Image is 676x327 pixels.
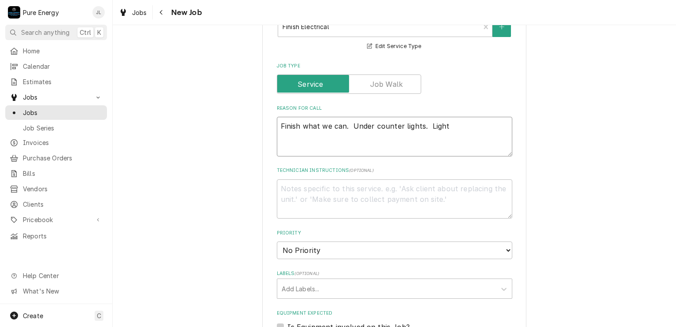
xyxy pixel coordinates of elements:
span: Jobs [132,8,147,17]
span: What's New [23,286,102,296]
a: Go to Help Center [5,268,107,283]
span: Clients [23,200,103,209]
span: Purchase Orders [23,153,103,163]
button: Edit Service Type [366,41,422,52]
button: Create New Service [492,17,511,37]
button: Search anythingCtrlK [5,25,107,40]
a: Job Series [5,121,107,135]
span: Invoices [23,138,103,147]
label: Job Type [277,63,512,70]
a: Jobs [5,105,107,120]
a: Home [5,44,107,58]
div: Technician Instructions [277,167,512,219]
div: Job Type [277,63,512,94]
span: Home [23,46,103,56]
span: Search anything [21,28,70,37]
label: Technician Instructions [277,167,512,174]
div: Reason For Call [277,105,512,156]
svg: Create New Service [499,24,504,30]
a: Go to What's New [5,284,107,298]
div: Service Type [277,8,512,52]
span: Job Series [23,123,103,133]
label: Equipment Expected [277,310,512,317]
a: Calendar [5,59,107,74]
label: Reason For Call [277,105,512,112]
div: James Linnenkamp's Avatar [92,6,105,19]
span: K [97,28,101,37]
span: C [97,311,101,320]
a: Reports [5,229,107,243]
a: Clients [5,197,107,212]
a: Vendors [5,182,107,196]
a: Jobs [115,5,151,20]
span: Vendors [23,184,103,193]
a: Estimates [5,74,107,89]
a: Go to Jobs [5,90,107,104]
span: Ctrl [80,28,91,37]
a: Bills [5,166,107,181]
span: Pricebook [23,215,89,224]
span: Jobs [23,108,103,117]
div: Labels [277,270,512,299]
span: Create [23,312,43,320]
label: Labels [277,270,512,277]
span: Reports [23,231,103,241]
button: Navigate back [154,5,169,19]
span: ( optional ) [294,271,319,276]
div: Pure Energy [23,8,59,17]
span: Jobs [23,93,89,102]
div: JL [92,6,105,19]
textarea: Finish what we can. Under counter lights. Light [277,117,512,156]
span: New Job [169,7,202,19]
span: Help Center [23,271,102,280]
span: Calendar [23,62,103,71]
div: Priority [277,230,512,259]
div: P [8,6,20,19]
a: Go to Pricebook [5,212,107,227]
span: ( optional ) [349,168,374,173]
div: Pure Energy's Avatar [8,6,20,19]
label: Priority [277,230,512,237]
span: Estimates [23,77,103,86]
span: Bills [23,169,103,178]
a: Purchase Orders [5,151,107,165]
a: Invoices [5,135,107,150]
